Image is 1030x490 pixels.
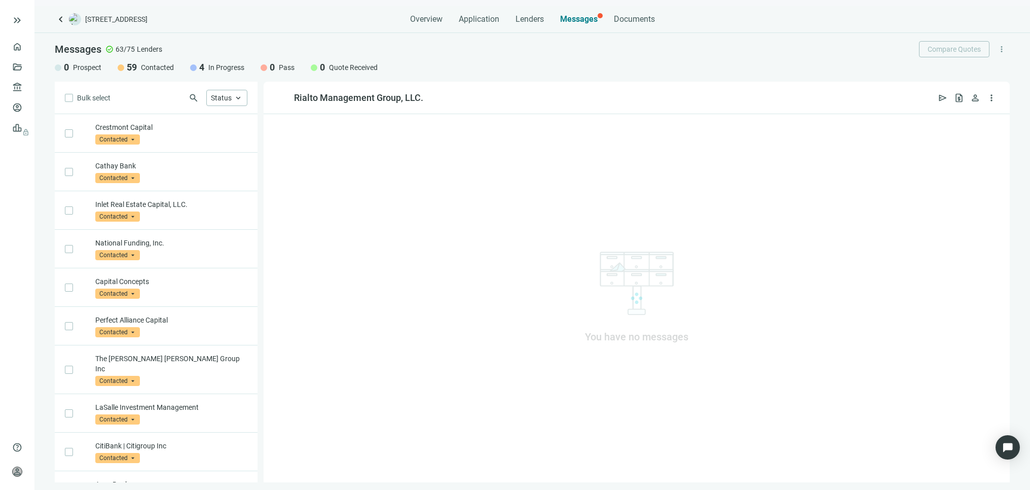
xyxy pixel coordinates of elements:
div: Rialto Management Group, LLC. [294,92,423,104]
span: Status [211,94,232,102]
span: person [12,467,22,477]
span: 0 [270,61,275,74]
p: Cathay Bank [95,161,247,171]
span: Contacted [95,173,140,183]
p: CitiBank | Citigroup Inc [95,441,247,451]
button: person [967,90,983,106]
span: Overview [410,14,443,24]
img: deal-logo [69,13,81,25]
p: Capital Concepts [95,276,247,287]
button: send [935,90,951,106]
p: Crestmont Capital [95,122,247,132]
span: keyboard_arrow_up [234,93,243,102]
span: Documents [614,14,655,24]
button: request_quote [951,90,967,106]
button: more_vert [994,41,1010,57]
span: Bulk select [77,92,111,103]
span: Contacted [95,414,140,425]
span: check_circle [105,45,114,53]
p: LaSalle Investment Management [95,402,247,412]
span: Contacted [95,376,140,386]
span: Contacted [95,134,140,145]
span: Messages [560,14,598,24]
span: Prospect [73,62,101,73]
span: 63/75 [116,44,135,54]
span: Application [459,14,499,24]
button: keyboard_double_arrow_right [11,14,23,26]
span: 0 [64,61,69,74]
span: Messages [55,43,101,55]
span: more_vert [997,45,1006,54]
p: The [PERSON_NAME] [PERSON_NAME] Group Inc [95,354,247,374]
span: help [12,442,22,452]
p: Axos Bank [95,479,247,489]
span: 59 [127,61,137,74]
p: Perfect Alliance Capital [95,315,247,325]
span: Pass [279,62,295,73]
button: more_vert [983,90,1000,106]
div: Open Intercom Messenger [996,435,1020,460]
span: Lenders [137,44,162,54]
span: more_vert [986,93,997,103]
span: Contacted [95,327,140,337]
span: Contacted [95,453,140,463]
span: Contacted [95,212,140,222]
span: Contacted [95,289,140,299]
span: Contacted [141,62,174,73]
button: Compare Quotes [919,41,989,57]
span: In Progress [208,62,244,73]
span: search [189,93,199,103]
p: Inlet Real Estate Capital, LLC. [95,199,247,209]
span: send [938,93,948,103]
span: 0 [320,61,325,74]
span: 4 [199,61,204,74]
span: [STREET_ADDRESS] [85,14,148,24]
span: Contacted [95,250,140,260]
p: National Funding, Inc. [95,238,247,248]
span: Quote Received [329,62,378,73]
span: request_quote [954,93,964,103]
span: Lenders [516,14,544,24]
span: person [970,93,980,103]
a: keyboard_arrow_left [55,13,67,25]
